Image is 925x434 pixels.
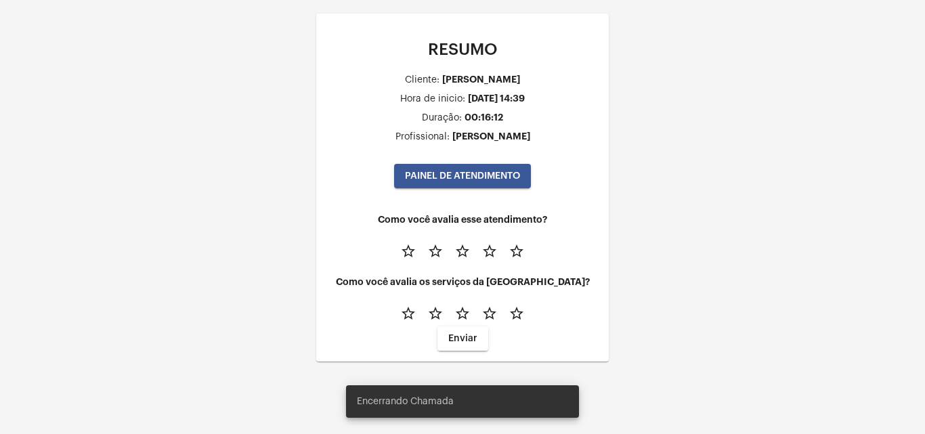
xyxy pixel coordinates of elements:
span: Enviar [448,334,477,343]
mat-icon: star_border [481,305,498,322]
div: 00:16:12 [465,112,503,123]
button: Enviar [437,326,488,351]
mat-icon: star_border [400,243,416,259]
span: PAINEL DE ATENDIMENTO [405,171,520,181]
h4: Como você avalia esse atendimento? [327,215,598,225]
mat-icon: star_border [509,305,525,322]
h4: Como você avalia os serviços da [GEOGRAPHIC_DATA]? [327,277,598,287]
mat-icon: star_border [427,305,444,322]
div: Hora de inicio: [400,94,465,104]
mat-icon: star_border [400,305,416,322]
mat-icon: star_border [509,243,525,259]
div: Cliente: [405,75,439,85]
mat-icon: star_border [427,243,444,259]
mat-icon: star_border [454,243,471,259]
div: [PERSON_NAME] [442,74,520,85]
p: RESUMO [327,41,598,58]
div: Duração: [422,113,462,123]
div: [DATE] 14:39 [468,93,525,104]
mat-icon: star_border [481,243,498,259]
mat-icon: star_border [454,305,471,322]
span: Encerrando Chamada [357,395,454,408]
button: PAINEL DE ATENDIMENTO [394,164,531,188]
div: [PERSON_NAME] [452,131,530,142]
div: Profissional: [395,132,450,142]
